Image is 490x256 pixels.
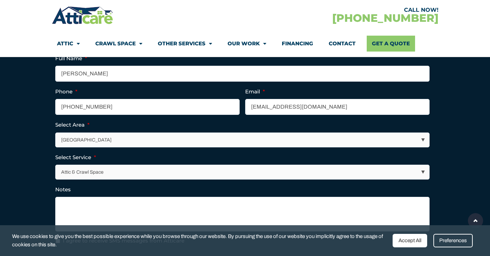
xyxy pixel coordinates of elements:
div: Preferences [433,234,473,247]
label: Email [245,88,265,95]
a: Attic [57,36,80,52]
nav: Menu [57,36,433,52]
label: Full Name [55,55,87,62]
div: CALL NOW! [245,7,439,13]
label: Phone [55,88,77,95]
a: Get A Quote [367,36,415,52]
label: Select Area [55,121,89,128]
label: Notes [55,186,71,193]
a: Crawl Space [95,36,142,52]
a: Other Services [158,36,212,52]
div: Accept All [393,234,427,247]
a: Contact [329,36,356,52]
a: Our Work [228,36,266,52]
span: We use cookies to give you the best possible experience while you browse through our website. By ... [12,232,387,249]
a: Financing [282,36,313,52]
label: Select Service [55,154,96,161]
